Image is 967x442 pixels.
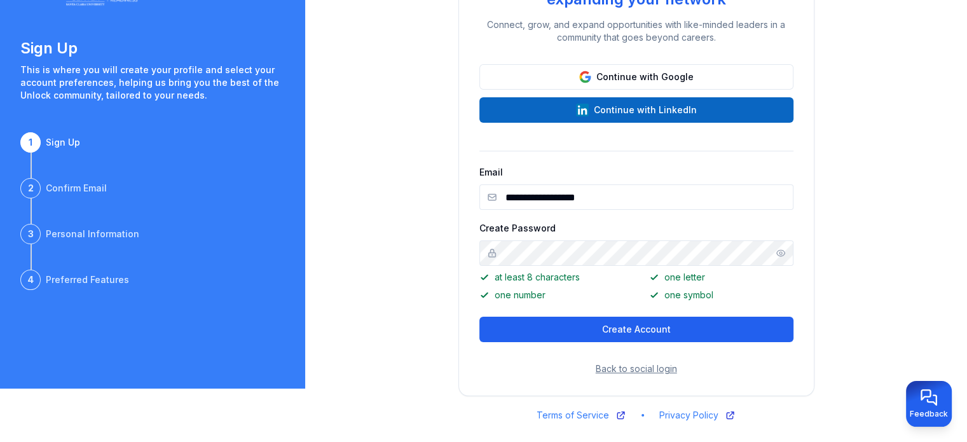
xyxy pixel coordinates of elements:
[776,248,786,258] button: Show/hide password
[20,178,41,198] div: 2
[479,97,793,123] button: Continue with LinkedIn
[479,167,503,177] label: Email
[479,223,556,233] label: Create Password
[20,224,41,244] div: 3
[20,270,41,290] div: 4
[659,409,736,422] a: Privacy Policy
[537,409,626,422] a: Terms of Service
[46,228,139,240] div: Personal Information
[46,182,107,195] div: Confirm Email
[46,136,80,149] div: Sign Up
[479,317,793,342] button: Create Account
[20,132,41,153] div: 1
[649,289,793,301] p: one symbol
[20,38,285,59] h1: Sign Up
[479,18,793,44] p: Connect, grow, and expand opportunities with like-minded leaders in a community that goes beyond ...
[46,273,129,286] div: Preferred Features
[906,381,952,427] button: Provide feedback
[479,64,793,90] button: Continue with Google
[596,363,677,375] button: Back to social login
[479,289,624,301] p: one number
[649,271,793,284] p: one letter
[479,271,624,284] p: at least 8 characters
[20,64,285,102] p: This is where you will create your profile and select your account preferences, helping us bring ...
[910,409,948,419] span: Feedback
